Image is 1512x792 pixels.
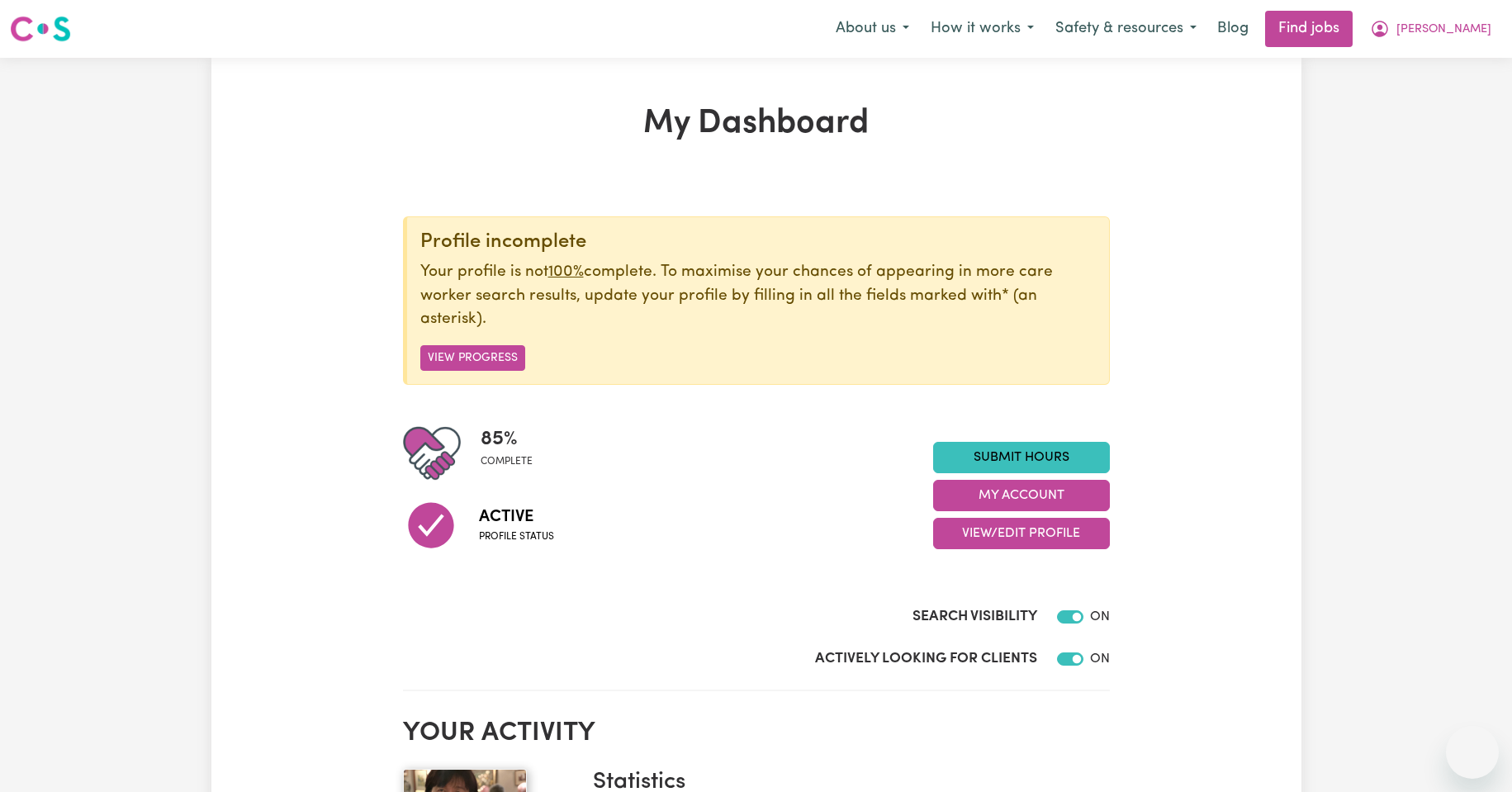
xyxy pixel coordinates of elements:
label: Actively Looking for Clients [815,648,1037,670]
iframe: Button to launch messaging window [1446,726,1499,779]
h1: My Dashboard [403,104,1110,144]
span: ON [1090,652,1110,666]
a: Careseekers logo [10,10,71,48]
button: Safety & resources [1045,12,1207,46]
span: Active [479,505,554,529]
span: [PERSON_NAME] [1396,21,1491,39]
button: View Progress [420,345,525,371]
button: View/Edit Profile [933,518,1110,549]
button: How it works [920,12,1045,46]
button: My Account [1359,12,1502,46]
u: 100% [548,264,584,280]
div: Profile incomplete [420,230,1096,254]
button: About us [825,12,920,46]
a: Find jobs [1265,11,1353,47]
img: Careseekers logo [10,14,71,44]
span: Profile status [479,529,554,544]
h2: Your activity [403,718,1110,749]
span: 85 % [481,424,533,454]
span: complete [481,454,533,469]
div: Profile completeness: 85% [481,424,546,482]
span: ON [1090,610,1110,624]
label: Search Visibility [912,606,1037,628]
a: Blog [1207,11,1258,47]
button: My Account [933,480,1110,511]
a: Submit Hours [933,442,1110,473]
p: Your profile is not complete. To maximise your chances of appearing in more care worker search re... [420,261,1096,332]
